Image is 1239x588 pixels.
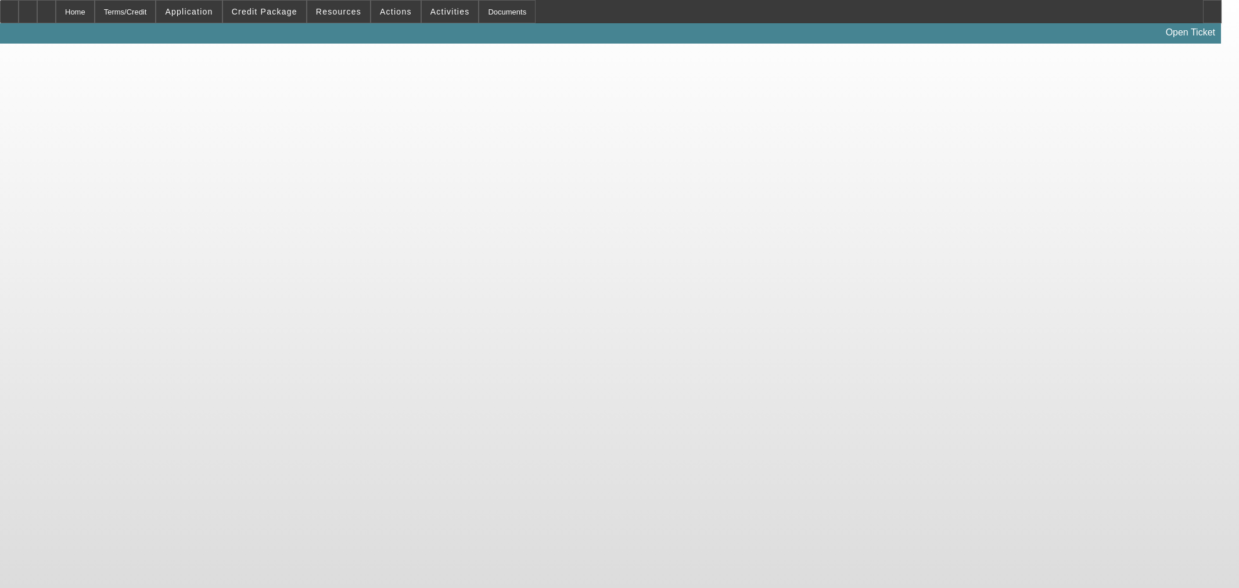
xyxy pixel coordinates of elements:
span: Actions [380,7,412,16]
span: Activities [430,7,470,16]
button: Credit Package [223,1,306,23]
a: Open Ticket [1161,23,1220,42]
button: Resources [307,1,370,23]
span: Credit Package [232,7,297,16]
button: Application [156,1,221,23]
span: Application [165,7,213,16]
span: Resources [316,7,361,16]
button: Actions [371,1,421,23]
button: Activities [422,1,479,23]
